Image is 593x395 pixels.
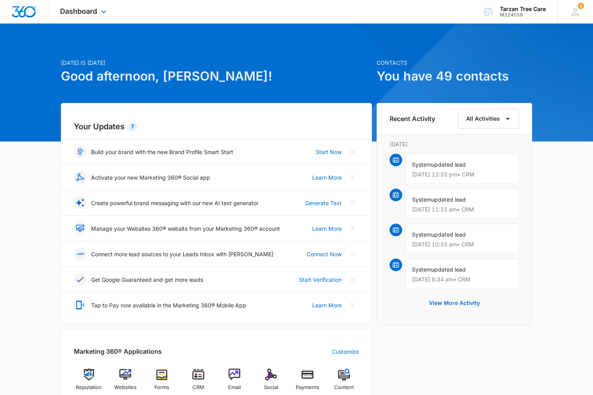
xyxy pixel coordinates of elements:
[74,121,359,132] h2: Your Updates
[500,12,546,18] div: account id
[91,224,280,233] p: Manage your Websites 360® website from your Marketing 360® account
[61,67,372,86] h1: Good afternoon, [PERSON_NAME]!
[346,248,359,260] button: Close
[91,199,258,207] p: Create powerful brand messaging with our new AI text generator
[61,59,372,67] p: [DATE] is [DATE]
[390,114,435,123] h6: Recent Activity
[346,222,359,235] button: Close
[74,347,162,356] h2: Marketing 360® Applications
[316,148,342,156] a: Start Now
[91,148,233,156] p: Build your brand with the new Brand Profile Smart Start
[346,273,359,286] button: Close
[264,384,278,391] span: Social
[458,109,519,129] button: All Activities
[578,3,584,9] div: notifications count
[114,384,137,391] span: Websites
[390,140,519,148] p: [DATE]
[346,145,359,158] button: Close
[431,161,466,168] span: updated lead
[128,122,137,131] div: 7
[332,347,359,356] a: Customize
[412,196,431,203] span: System
[412,172,512,177] p: [DATE] 12:33 pm • CRM
[500,6,546,12] div: account name
[431,196,466,203] span: updated lead
[192,384,204,391] span: CRM
[154,384,169,391] span: Forms
[312,173,342,182] a: Learn More
[412,277,512,282] p: [DATE] 9:34 am • CRM
[377,59,532,67] p: Contacts
[412,231,431,238] span: System
[312,224,342,233] a: Learn More
[307,250,342,258] a: Connect Now
[421,294,488,312] button: View More Activity
[299,276,342,284] a: Start Verification
[312,301,342,309] a: Learn More
[346,171,359,184] button: Close
[76,384,102,391] span: Reputation
[346,197,359,209] button: Close
[431,266,466,273] span: updated lead
[60,7,97,15] span: Dashboard
[412,161,431,168] span: System
[296,384,319,391] span: Payments
[334,384,354,391] span: Content
[228,384,241,391] span: Email
[431,231,466,238] span: updated lead
[578,3,584,9] span: 1
[91,301,246,309] p: Tap to Pay now available in the Marketing 360® Mobile App
[412,207,512,212] p: [DATE] 11:33 am • CRM
[346,299,359,311] button: Close
[91,173,210,182] p: Activate your new Marketing 360® Social app
[412,266,431,273] span: System
[412,242,512,247] p: [DATE] 10:33 am • CRM
[91,276,203,284] p: Get Google Guaranteed and get more leads
[91,250,273,258] p: Connect more lead sources to your Leads Inbox with [PERSON_NAME]
[377,67,532,86] h1: You have 49 contacts
[305,199,342,207] a: Generate Text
